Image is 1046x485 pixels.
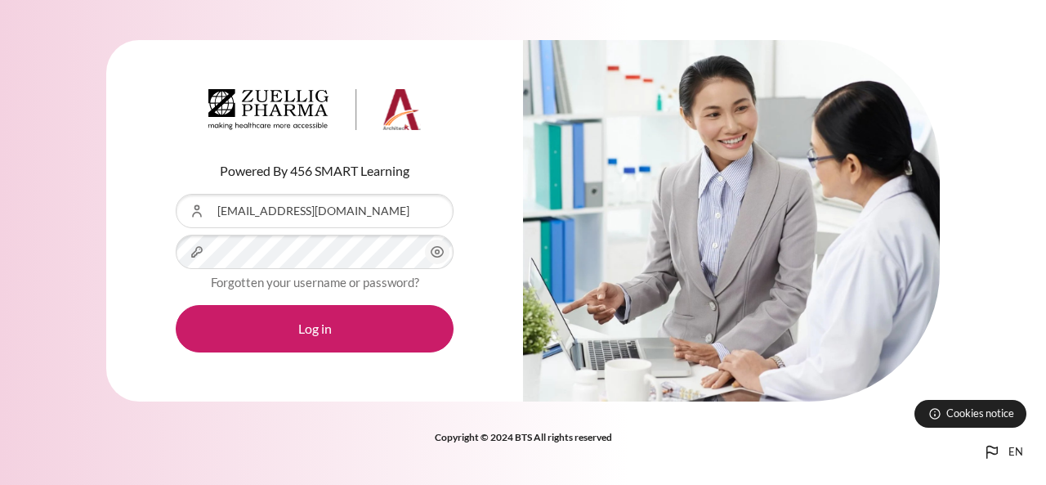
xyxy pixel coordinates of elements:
span: Cookies notice [946,406,1014,421]
span: en [1008,444,1023,460]
button: Languages [976,436,1030,469]
input: Username or Email Address [176,194,454,228]
a: Architeck [208,89,421,137]
a: Forgotten your username or password? [211,275,419,290]
button: Cookies notice [914,400,1026,428]
button: Log in [176,305,454,353]
strong: Copyright © 2024 BTS All rights reserved [435,431,612,443]
img: Architeck [208,89,421,130]
p: Powered By 456 SMART Learning [176,161,454,181]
